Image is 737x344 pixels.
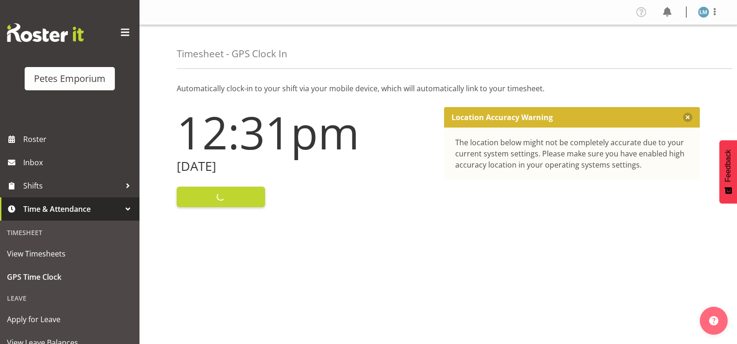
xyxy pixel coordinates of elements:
span: Inbox [23,155,135,169]
a: View Timesheets [2,242,137,265]
span: Feedback [724,149,732,182]
div: Petes Emporium [34,72,106,86]
img: Rosterit website logo [7,23,84,42]
h4: Timesheet - GPS Clock In [177,48,287,59]
div: The location below might not be completely accurate due to your current system settings. Please m... [455,137,689,170]
img: lianne-morete5410.jpg [698,7,709,18]
div: Timesheet [2,223,137,242]
div: Leave [2,289,137,308]
span: Shifts [23,179,121,193]
span: View Timesheets [7,247,133,261]
button: Feedback - Show survey [719,140,737,203]
h2: [DATE] [177,159,433,174]
span: GPS Time Clock [7,270,133,284]
span: Roster [23,132,135,146]
img: help-xxl-2.png [709,316,718,325]
button: Close message [683,113,692,122]
span: Apply for Leave [7,312,133,326]
a: Apply for Leave [2,308,137,331]
p: Location Accuracy Warning [451,113,553,122]
a: GPS Time Clock [2,265,137,289]
p: Automatically clock-in to your shift via your mobile device, which will automatically link to you... [177,83,700,94]
h1: 12:31pm [177,107,433,157]
span: Time & Attendance [23,202,121,216]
